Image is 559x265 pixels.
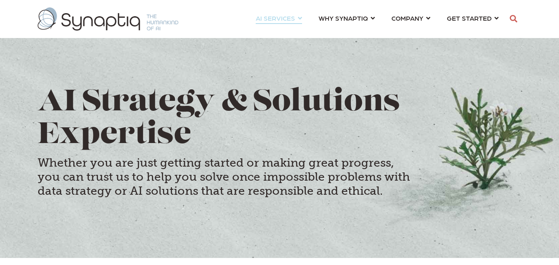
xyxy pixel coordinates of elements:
span: GET STARTED [447,12,492,24]
h4: Whether you are just getting started or making great progress, you can trust us to help you solve... [38,156,410,198]
a: AI SERVICES [256,10,302,26]
iframe: Embedded CTA [38,209,124,230]
img: synaptiq logo-1 [38,7,178,31]
nav: menu [247,4,507,34]
h1: AI Strategy & Solutions Expertise [38,87,522,152]
span: WHY SYNAPTIQ [319,12,368,24]
a: COMPANY [391,10,430,26]
a: GET STARTED [447,10,499,26]
a: WHY SYNAPTIQ [319,10,375,26]
span: COMPANY [391,12,423,24]
span: AI SERVICES [256,12,295,24]
iframe: Embedded CTA [133,209,240,230]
